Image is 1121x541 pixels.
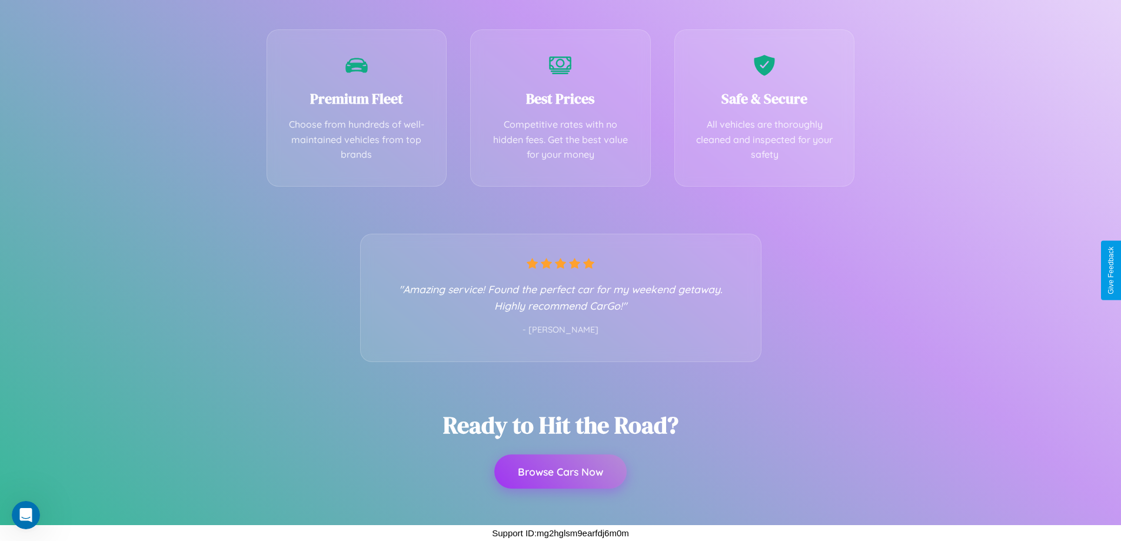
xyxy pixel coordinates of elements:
[384,323,737,338] p: - [PERSON_NAME]
[12,501,40,529] iframe: Intercom live chat
[488,117,633,162] p: Competitive rates with no hidden fees. Get the best value for your money
[285,89,429,108] h3: Premium Fleet
[693,117,837,162] p: All vehicles are thoroughly cleaned and inspected for your safety
[285,117,429,162] p: Choose from hundreds of well-maintained vehicles from top brands
[384,281,737,314] p: "Amazing service! Found the perfect car for my weekend getaway. Highly recommend CarGo!"
[492,525,629,541] p: Support ID: mg2hglsm9earfdj6m0m
[693,89,837,108] h3: Safe & Secure
[494,454,627,489] button: Browse Cars Now
[443,409,678,441] h2: Ready to Hit the Road?
[488,89,633,108] h3: Best Prices
[1107,247,1115,294] div: Give Feedback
